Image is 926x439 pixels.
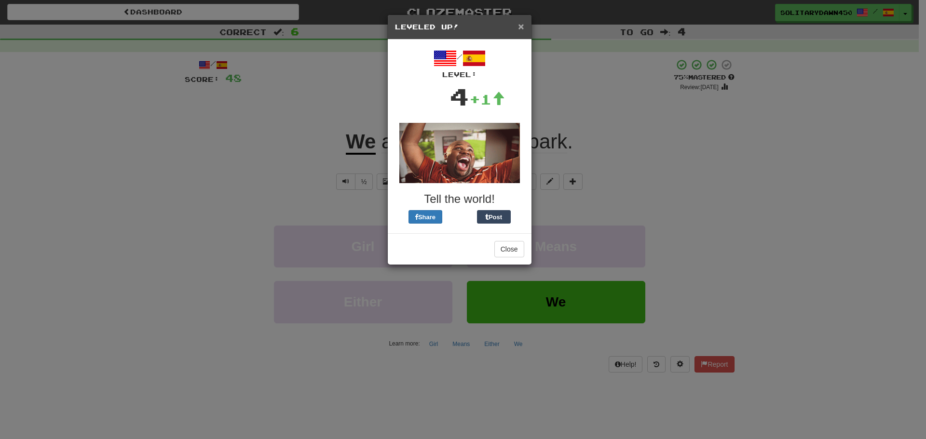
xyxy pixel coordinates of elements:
[449,80,469,113] div: 4
[477,210,511,224] button: Post
[494,241,524,257] button: Close
[395,22,524,32] h5: Leveled Up!
[395,47,524,80] div: /
[469,90,505,109] div: +1
[395,70,524,80] div: Level:
[442,210,477,224] iframe: X Post Button
[518,21,524,31] button: Close
[395,193,524,205] h3: Tell the world!
[399,123,520,183] img: anon-dude-dancing-749b357b783eda7f85c51e4a2e1ee5269fc79fcf7d6b6aa88849e9eb2203d151.gif
[409,210,442,224] button: Share
[518,21,524,32] span: ×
